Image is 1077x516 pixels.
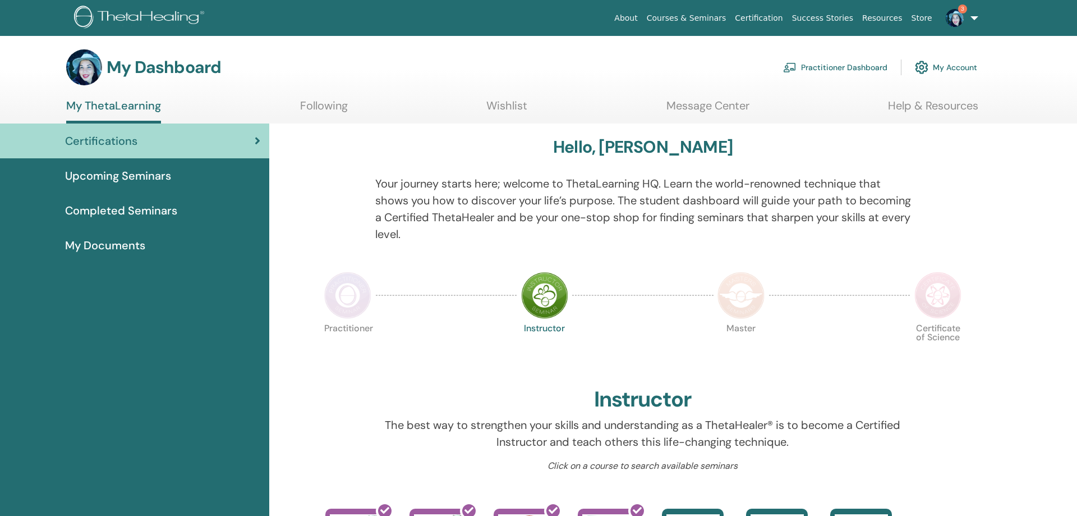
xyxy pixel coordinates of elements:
[300,99,348,121] a: Following
[958,4,967,13] span: 3
[65,237,145,254] span: My Documents
[553,137,733,157] h3: Hello, [PERSON_NAME]
[375,417,911,450] p: The best way to strengthen your skills and understanding as a ThetaHealer® is to become a Certifi...
[66,99,161,124] a: My ThetaLearning
[65,167,171,184] span: Upcoming Seminars
[914,272,961,319] img: Certificate of Science
[888,99,978,121] a: Help & Resources
[486,99,527,121] a: Wishlist
[324,324,371,371] p: Practitioner
[66,49,102,85] img: default.jpg
[858,8,907,29] a: Resources
[914,324,961,371] p: Certificate of Science
[65,202,177,219] span: Completed Seminars
[907,8,937,29] a: Store
[65,133,137,149] span: Certifications
[717,324,765,371] p: Master
[375,459,911,473] p: Click on a course to search available seminars
[521,324,568,371] p: Instructor
[783,62,797,72] img: chalkboard-teacher.svg
[946,9,964,27] img: default.jpg
[915,55,977,80] a: My Account
[610,8,642,29] a: About
[730,8,787,29] a: Certification
[666,99,749,121] a: Message Center
[521,272,568,319] img: Instructor
[107,57,221,77] h3: My Dashboard
[594,387,692,413] h2: Instructor
[783,55,887,80] a: Practitioner Dashboard
[915,58,928,77] img: cog.svg
[375,175,911,243] p: Your journey starts here; welcome to ThetaLearning HQ. Learn the world-renowned technique that sh...
[717,272,765,319] img: Master
[788,8,858,29] a: Success Stories
[74,6,208,31] img: logo.png
[642,8,731,29] a: Courses & Seminars
[324,272,371,319] img: Practitioner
